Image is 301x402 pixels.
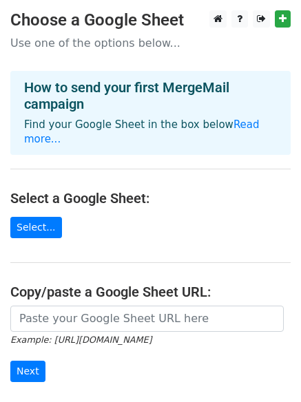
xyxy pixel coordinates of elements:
[10,217,62,238] a: Select...
[10,36,291,50] p: Use one of the options below...
[10,190,291,207] h4: Select a Google Sheet:
[24,118,277,147] p: Find your Google Sheet in the box below
[24,118,260,145] a: Read more...
[24,79,277,112] h4: How to send your first MergeMail campaign
[10,335,152,345] small: Example: [URL][DOMAIN_NAME]
[10,284,291,300] h4: Copy/paste a Google Sheet URL:
[10,306,284,332] input: Paste your Google Sheet URL here
[10,10,291,30] h3: Choose a Google Sheet
[10,361,45,382] input: Next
